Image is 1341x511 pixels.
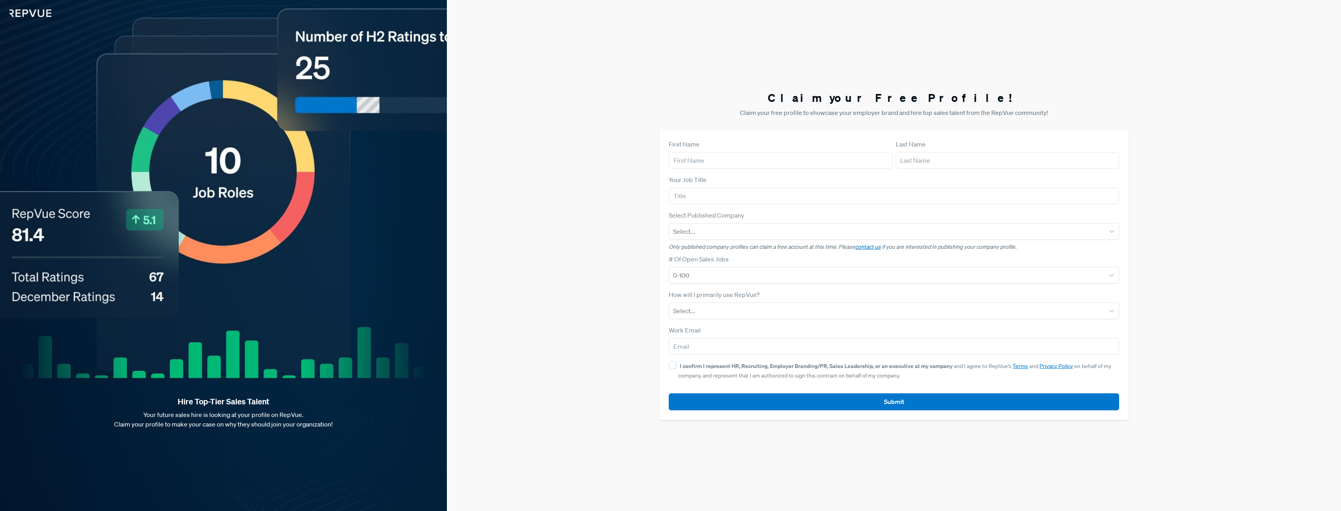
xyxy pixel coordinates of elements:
[669,210,744,220] label: Select Published Company
[669,243,1119,251] p: Only published company profiles can claim a free account at this time. Please if you are interest...
[669,254,729,264] label: # Of Open Sales Jobs
[669,139,700,149] label: First Name
[855,243,881,250] a: contact us
[669,152,892,169] input: First Name
[669,175,707,184] label: Your Job Title
[669,325,701,335] label: Work Email
[1039,363,1073,370] a: Privacy Policy
[669,290,760,299] label: How will I primarily use RepVue?
[669,188,1119,204] input: Title
[669,338,1119,355] input: Email
[659,91,1129,105] h3: Claim your Free Profile!
[678,363,1111,379] span: and I agree to RepVue’s and on behalf of my company, and represent that I am authorized to sign t...
[896,139,926,149] label: Last Name
[13,396,434,407] strong: Hire Top-Tier Sales Talent
[896,152,1119,169] input: Last Name
[1013,363,1028,370] a: Terms
[669,393,1119,410] button: Submit
[13,410,434,429] p: Your future sales hire is looking at your profile on RepVue. Claim your profile to make your case...
[680,362,953,370] strong: I confirm I represent HR, Recruiting, Employer Branding/PR, Sales Leadership, or an executive at ...
[659,108,1129,117] p: Claim your free profile to showcase your employer brand and hire top sales talent from the RepVue...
